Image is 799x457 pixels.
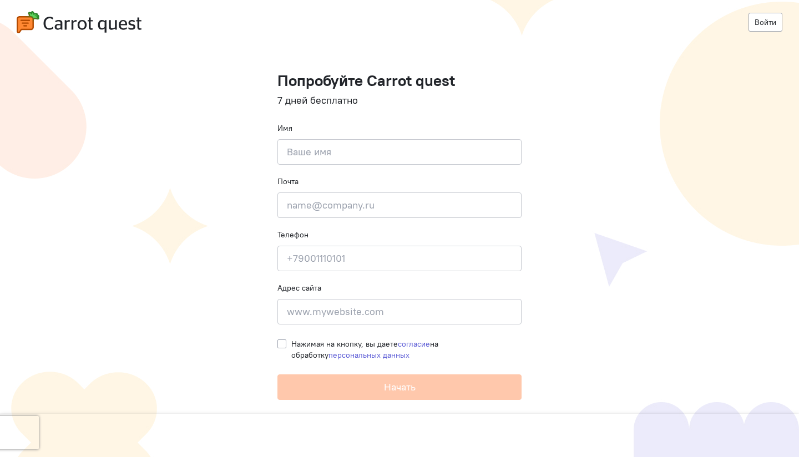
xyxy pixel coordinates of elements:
[277,95,522,106] h4: 7 дней бесплатно
[291,339,438,360] span: Нажимая на кнопку, вы даете на обработку
[277,72,522,89] h1: Попробуйте Carrot quest
[398,339,430,349] a: согласие
[277,246,522,271] input: +79001110101
[277,299,522,324] input: www.mywebsite.com
[277,192,522,218] input: name@company.ru
[277,176,299,187] label: Почта
[328,350,409,360] a: персональных данных
[277,139,522,165] input: Ваше имя
[277,282,321,293] label: Адрес сайта
[384,380,416,393] span: Начать
[749,13,782,32] a: Войти
[277,229,309,240] label: Телефон
[277,374,522,400] button: Начать
[17,11,141,33] img: carrot-quest-logo.svg
[277,123,292,134] label: Имя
